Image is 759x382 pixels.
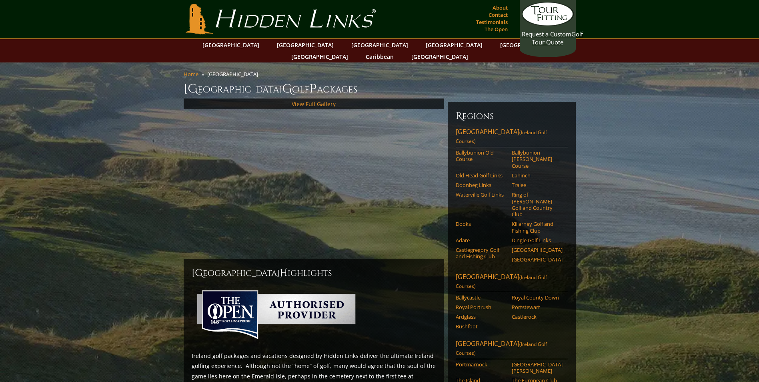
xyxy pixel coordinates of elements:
a: [GEOGRAPHIC_DATA] [496,39,561,51]
a: The Open [483,24,510,35]
a: [GEOGRAPHIC_DATA] [512,256,563,263]
a: Contact [487,9,510,20]
span: G [282,81,292,97]
a: Old Head Golf Links [456,172,507,179]
a: View Full Gallery [292,100,336,108]
a: [GEOGRAPHIC_DATA][PERSON_NAME] [512,361,563,374]
h1: [GEOGRAPHIC_DATA] olf ackages [184,81,576,97]
a: [GEOGRAPHIC_DATA] [347,39,412,51]
span: Request a Custom [522,30,571,38]
li: [GEOGRAPHIC_DATA] [207,70,261,78]
a: Ardglass [456,314,507,320]
a: Doonbeg Links [456,182,507,188]
a: [GEOGRAPHIC_DATA](Ireland Golf Courses) [456,339,568,359]
a: [GEOGRAPHIC_DATA] [273,39,338,51]
a: Waterville Golf Links [456,191,507,198]
a: Ballybunion [PERSON_NAME] Course [512,149,563,169]
a: Ballycastle [456,294,507,301]
span: (Ireland Golf Courses) [456,274,547,290]
span: H [280,267,288,279]
a: Portstewart [512,304,563,310]
a: Castlegregory Golf and Fishing Club [456,247,507,260]
a: [GEOGRAPHIC_DATA](Ireland Golf Courses) [456,127,568,147]
a: Ballybunion Old Course [456,149,507,163]
a: Request a CustomGolf Tour Quote [522,2,574,46]
a: Dingle Golf Links [512,237,563,243]
a: Tralee [512,182,563,188]
a: About [491,2,510,13]
a: Bushfoot [456,323,507,330]
a: [GEOGRAPHIC_DATA] [512,247,563,253]
a: [GEOGRAPHIC_DATA] [407,51,472,62]
a: Lahinch [512,172,563,179]
a: [GEOGRAPHIC_DATA] [287,51,352,62]
span: (Ireland Golf Courses) [456,341,547,356]
span: (Ireland Golf Courses) [456,129,547,145]
a: Killarney Golf and Fishing Club [512,221,563,234]
a: Ring of [PERSON_NAME] Golf and Country Club [512,191,563,217]
a: Dooks [456,221,507,227]
a: [GEOGRAPHIC_DATA](Ireland Golf Courses) [456,272,568,292]
a: [GEOGRAPHIC_DATA] [422,39,487,51]
h6: Regions [456,110,568,123]
a: Testimonials [474,16,510,28]
a: [GEOGRAPHIC_DATA] [198,39,263,51]
a: Caribbean [362,51,398,62]
a: Royal Portrush [456,304,507,310]
a: Adare [456,237,507,243]
span: P [309,81,317,97]
a: Portmarnock [456,361,507,368]
a: Royal County Down [512,294,563,301]
a: Castlerock [512,314,563,320]
a: Home [184,70,198,78]
h2: [GEOGRAPHIC_DATA] ighlights [192,267,436,279]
